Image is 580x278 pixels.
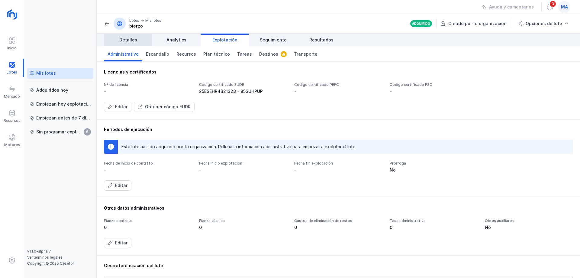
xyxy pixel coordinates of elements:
div: Creado por tu organización [440,19,512,28]
div: Fecha fin explotación [294,161,382,166]
div: v1.1.0-alpha.7 [27,249,93,254]
span: Seguimiento [260,37,287,43]
div: Copyright © 2025 Cesefor [27,261,93,266]
div: Adquirido [412,21,430,26]
div: Fecha de inicio de contrato [104,161,192,166]
div: Ayuda y comentarios [489,4,534,10]
span: Tareas [237,51,252,57]
div: Fianza técnica [199,218,287,223]
div: Lotes [129,18,139,23]
div: Georreferenciación del lote [104,263,573,269]
div: - [294,88,296,94]
div: Otros datos administrativos [104,205,573,211]
a: Transporte [290,46,321,61]
a: Detalles [104,34,152,46]
div: 0 [104,224,192,231]
button: Editar [104,180,131,191]
div: Mis lotes [145,18,161,23]
div: Inicio [7,46,17,51]
button: Obtener código EUDR [134,102,195,112]
div: Código certificado FSC [390,82,478,87]
div: Empiezan hoy explotación [36,101,91,107]
span: Analytics [166,37,186,43]
a: Destinos [256,46,290,61]
div: Recursos [4,118,21,123]
span: 6 [84,128,91,136]
div: Prórroga [390,161,478,166]
div: Mis lotes [36,70,56,76]
div: Código certificado EUDR [199,82,287,87]
div: - [294,167,296,173]
a: Recursos [173,46,200,61]
span: Escandallo [146,51,169,57]
span: ma [561,4,568,10]
div: Licencias y certificados [104,69,573,75]
button: Editar [104,102,131,112]
div: No [390,167,478,173]
a: Mis lotes [27,68,93,79]
img: logoRight.svg [5,7,20,22]
span: Recursos [176,51,196,57]
a: Empiezan antes de 7 días [27,113,93,123]
a: Administrativo [104,46,142,61]
a: Sin programar explotación6 [27,126,93,137]
div: Editar [115,182,127,188]
div: No [485,224,573,231]
div: - [104,88,106,94]
a: Resultados [297,34,346,46]
span: Transporte [294,51,317,57]
div: Opciones de lote [526,21,562,27]
span: Resultados [309,37,333,43]
a: Explotación [201,34,249,46]
span: Plan técnico [203,51,230,57]
div: Editar [115,104,127,110]
span: Administrativo [108,51,139,57]
div: Código certificado PEFC [294,82,382,87]
div: Nº de licencia [104,82,192,87]
div: Períodos de ejecución [104,126,573,132]
div: Mercado [4,94,20,99]
span: Destinos [259,51,278,57]
div: Fecha inicio explotación [199,161,287,166]
div: 0 [390,224,478,231]
a: Tareas [234,46,256,61]
div: - [199,167,201,173]
span: 3 [549,0,556,8]
button: Editar [104,238,131,248]
div: Obras auxiliares [485,218,573,223]
div: Editar [115,240,127,246]
div: Sin programar explotación [36,129,82,135]
div: Motores [4,142,20,147]
div: - [104,167,106,173]
div: 25ESEHR4B21323 - 85SUHPUP [199,88,287,94]
a: Ver términos legales [27,255,63,260]
span: Explotación [212,37,237,43]
div: 0 [199,224,287,231]
div: - [390,88,392,94]
a: Empiezan hoy explotación [27,99,93,110]
div: Este lote ha sido adquirido por tu organización. Rellena la información administrativa para empez... [121,144,356,150]
div: Fianza contrato [104,218,192,223]
div: Gastos de eliminación de restos [294,218,382,223]
div: bierzo [129,23,161,29]
a: Seguimiento [249,34,297,46]
a: Plan técnico [200,46,234,61]
button: Ayuda y comentarios [478,2,538,12]
a: Analytics [152,34,201,46]
div: Empiezan antes de 7 días [36,115,91,121]
a: Adquiridos hoy [27,85,93,96]
span: Detalles [119,37,137,43]
div: 0 [294,224,382,231]
div: Adquiridos hoy [36,87,68,93]
a: Escandallo [142,46,173,61]
div: Tasa administrativa [390,218,478,223]
div: Obtener código EUDR [145,104,191,110]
